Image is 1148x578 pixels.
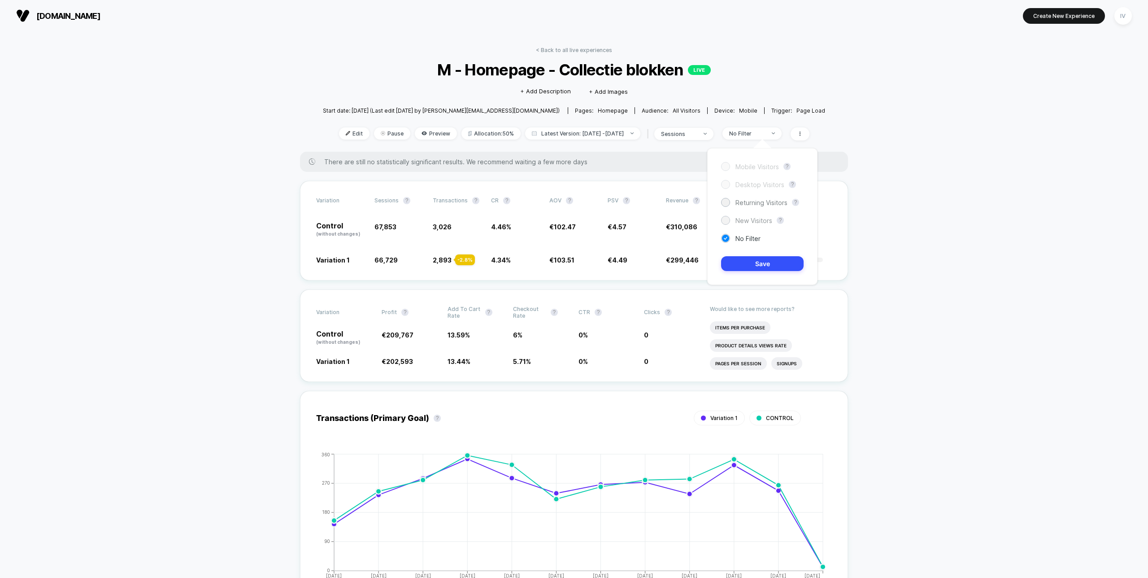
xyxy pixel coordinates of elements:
span: 67,853 [374,223,396,231]
span: Start date: [DATE] (Last edit [DATE] by [PERSON_NAME][EMAIL_ADDRESS][DOMAIN_NAME]) [323,107,560,114]
img: Visually logo [16,9,30,22]
span: 6 % [513,331,522,339]
span: 4.49 [612,256,627,264]
img: end [381,131,385,136]
button: Save [721,256,804,271]
span: 0 % [578,331,588,339]
span: + Add Description [520,87,571,96]
button: ? [503,197,510,204]
span: New Visitors [735,217,772,224]
li: Signups [771,357,802,370]
tspan: 0 [327,568,330,573]
span: 0 % [578,358,588,365]
span: Allocation: 50% [461,127,521,140]
span: 103.51 [554,256,574,264]
span: 66,729 [374,256,398,264]
span: [DOMAIN_NAME] [36,11,100,21]
span: 310,086 [670,223,697,231]
span: Latest Version: [DATE] - [DATE] [525,127,640,140]
button: [DOMAIN_NAME] [13,9,103,23]
img: edit [346,131,350,136]
img: end [631,132,634,134]
button: Create New Experience [1023,8,1105,24]
span: PSV [608,197,618,204]
button: ? [401,309,409,316]
span: AOV [549,197,561,204]
span: Desktop Visitors [735,181,784,188]
span: Clicks [644,309,660,315]
span: 4.46 % [491,223,511,231]
li: Items Per Purchase [710,321,770,334]
button: ? [783,163,791,170]
span: (without changes) [316,339,360,345]
button: ? [777,217,784,224]
span: Pause [374,127,410,140]
span: € [608,223,626,231]
span: Variation 1 [316,256,350,264]
span: Device: [707,107,764,114]
span: 209,767 [386,331,413,339]
button: ? [693,197,700,204]
span: mobile [739,107,757,114]
span: Variation [316,197,365,204]
span: 13.44 % [448,358,470,365]
span: Transactions [433,197,468,204]
span: Add To Cart Rate [448,306,481,319]
p: Control [316,330,373,346]
span: 3,026 [433,223,452,231]
span: 0 [644,331,648,339]
span: € [666,256,699,264]
span: Variation [316,306,365,319]
button: ? [434,415,441,422]
span: homepage [598,107,628,114]
button: ? [566,197,573,204]
span: Variation 1 [316,358,350,365]
tspan: 270 [322,480,330,486]
span: € [549,223,576,231]
span: Preview [415,127,457,140]
p: Would like to see more reports? [710,306,832,312]
span: € [666,223,697,231]
span: M - Homepage - Collectie blokken [348,60,800,79]
button: ? [551,309,558,316]
span: Sessions [374,197,399,204]
span: 13.59 % [448,331,470,339]
button: ? [792,199,799,206]
span: CR [491,197,499,204]
button: ? [595,309,602,316]
span: € [549,256,574,264]
span: + Add Images [589,88,628,95]
li: Product Details Views Rate [710,339,792,352]
span: Profit [382,309,397,315]
span: 202,593 [386,358,413,365]
span: CONTROL [766,415,794,421]
span: Checkout Rate [513,306,546,319]
a: < Back to all live experiences [536,47,612,53]
button: ? [623,197,630,204]
button: ? [403,197,410,204]
span: Mobile Visitors [735,163,779,171]
span: (without changes) [316,231,360,236]
p: LIVE [688,65,711,75]
div: Pages: [575,107,628,114]
p: Control [316,222,365,237]
span: 2,893 [433,256,452,264]
span: € [382,358,413,365]
span: Page Load [796,107,825,114]
span: Returning Visitors [735,199,787,206]
span: Variation 1 [710,415,738,421]
li: Pages Per Session [710,357,767,370]
div: Trigger: [771,107,825,114]
button: ? [485,309,492,316]
div: - 2.8 % [455,254,475,265]
span: 102.47 [554,223,576,231]
span: All Visitors [673,107,700,114]
span: € [608,256,627,264]
button: IV [1112,7,1135,25]
span: € [382,331,413,339]
span: There are still no statistically significant results. We recommend waiting a few more days [324,158,830,166]
span: No Filter [735,235,761,242]
img: end [704,133,707,135]
div: No Filter [729,130,765,137]
span: Edit [339,127,370,140]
